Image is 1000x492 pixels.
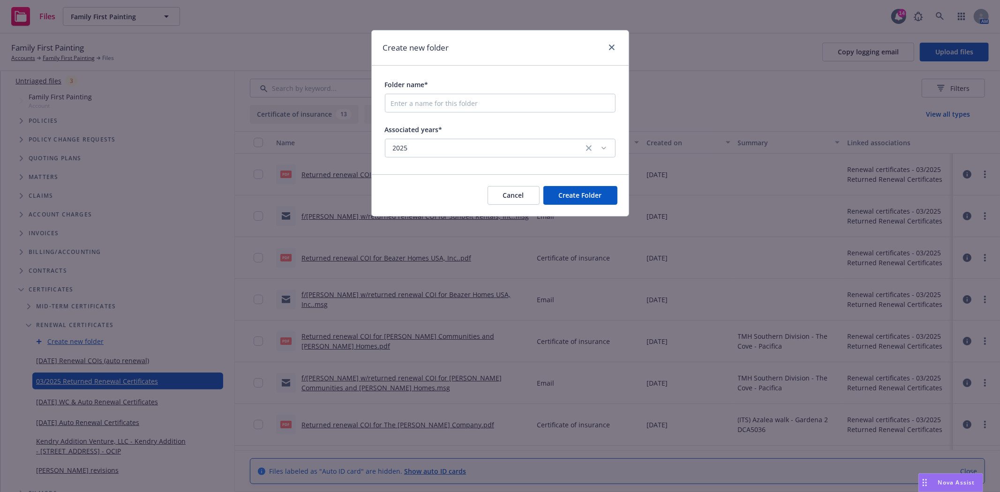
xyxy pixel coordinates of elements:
[606,42,617,53] a: close
[938,478,975,486] span: Nova Assist
[385,80,429,89] span: Folder name*
[559,191,602,200] span: Create Folder
[918,473,983,492] button: Nova Assist
[385,125,443,134] span: Associated years*
[383,42,449,54] h1: Create new folder
[503,191,524,200] span: Cancel
[543,186,617,205] button: Create Folder
[393,143,581,153] span: 2025
[488,186,540,205] button: Cancel
[919,474,931,492] div: Drag to move
[385,94,616,112] input: Enter a name for this folder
